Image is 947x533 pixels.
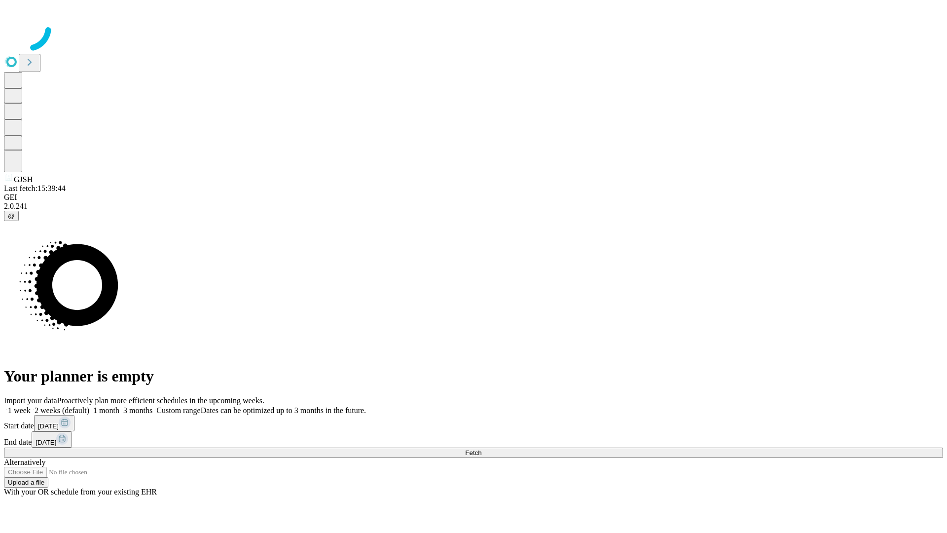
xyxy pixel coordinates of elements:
[465,449,481,457] span: Fetch
[32,431,72,448] button: [DATE]
[4,458,45,466] span: Alternatively
[4,448,943,458] button: Fetch
[8,406,31,415] span: 1 week
[4,184,66,192] span: Last fetch: 15:39:44
[36,439,56,446] span: [DATE]
[4,367,943,385] h1: Your planner is empty
[156,406,200,415] span: Custom range
[14,175,33,184] span: GJSH
[4,477,48,488] button: Upload a file
[4,431,943,448] div: End date
[8,212,15,220] span: @
[201,406,366,415] span: Dates can be optimized up to 3 months in the future.
[34,415,74,431] button: [DATE]
[4,211,19,221] button: @
[123,406,152,415] span: 3 months
[57,396,264,405] span: Proactively plan more efficient schedules in the upcoming weeks.
[93,406,119,415] span: 1 month
[4,396,57,405] span: Import your data
[38,422,59,430] span: [DATE]
[4,193,943,202] div: GEI
[4,488,157,496] span: With your OR schedule from your existing EHR
[35,406,89,415] span: 2 weeks (default)
[4,415,943,431] div: Start date
[4,202,943,211] div: 2.0.241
